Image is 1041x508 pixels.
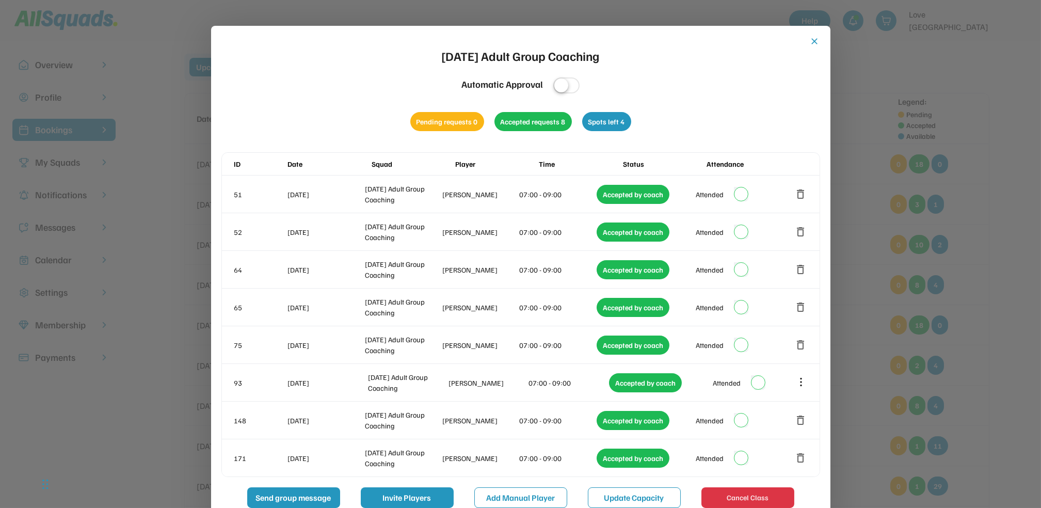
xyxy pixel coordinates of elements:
div: [DATE] [288,264,363,275]
div: [DATE] Adult Group Coaching [365,334,440,356]
div: Attendance [707,158,788,169]
div: 07:00 - 09:00 [520,453,595,464]
div: 07:00 - 09:00 [529,377,607,388]
div: Attended [696,189,724,200]
div: [PERSON_NAME] [442,453,518,464]
div: Squad [372,158,453,169]
div: [DATE] Adult Group Coaching [442,46,600,65]
button: delete [795,226,807,238]
div: Accepted by coach [597,298,669,317]
div: Player [455,158,537,169]
div: 65 [234,302,286,313]
div: 07:00 - 09:00 [520,340,595,351]
div: 93 [234,377,286,388]
div: [PERSON_NAME] [442,415,518,426]
button: delete [795,414,807,426]
div: 07:00 - 09:00 [520,227,595,237]
div: Attended [696,340,724,351]
div: 64 [234,264,286,275]
div: Attended [696,302,724,313]
div: 07:00 - 09:00 [520,189,595,200]
button: Invite Players [361,487,454,508]
div: 07:00 - 09:00 [520,302,595,313]
div: 07:00 - 09:00 [520,415,595,426]
div: Pending requests 0 [410,112,484,131]
div: Accepted by coach [597,336,669,355]
div: 75 [234,340,286,351]
div: Spots left 4 [582,112,631,131]
button: delete [795,263,807,276]
div: [DATE] Adult Group Coaching [365,259,440,280]
div: [DATE] Adult Group Coaching [365,447,440,469]
div: Attended [713,377,741,388]
button: delete [795,188,807,200]
div: [DATE] [288,189,363,200]
div: Attended [696,415,724,426]
div: Accepted by coach [597,260,669,279]
div: [PERSON_NAME] [442,264,518,275]
div: Accepted requests 8 [494,112,572,131]
div: Accepted by coach [597,185,669,204]
div: Status [623,158,704,169]
div: 07:00 - 09:00 [520,264,595,275]
div: Accepted by coach [609,373,682,392]
div: [DATE] Adult Group Coaching [368,372,446,393]
div: Accepted by coach [597,411,669,430]
div: Date [288,158,370,169]
div: Attended [696,227,724,237]
div: [DATE] Adult Group Coaching [365,183,440,205]
div: [PERSON_NAME] [442,227,518,237]
button: delete [795,452,807,464]
div: [DATE] Adult Group Coaching [365,409,440,431]
div: ID [234,158,286,169]
button: Send group message [247,487,340,508]
div: [PERSON_NAME] [442,189,518,200]
button: delete [795,339,807,351]
div: [PERSON_NAME] [449,377,527,388]
div: [DATE] [288,415,363,426]
div: Accepted by coach [597,449,669,468]
div: Attended [696,453,724,464]
button: Add Manual Player [474,487,567,508]
div: [PERSON_NAME] [442,340,518,351]
div: [DATE] Adult Group Coaching [365,221,440,243]
div: [DATE] [288,377,366,388]
div: Automatic Approval [461,77,543,91]
div: Accepted by coach [597,223,669,242]
div: Time [539,158,620,169]
div: [DATE] [288,453,363,464]
div: 171 [234,453,286,464]
div: [DATE] [288,340,363,351]
button: Cancel Class [701,487,794,508]
div: Attended [696,264,724,275]
button: Update Capacity [588,487,681,508]
button: delete [795,301,807,313]
div: [DATE] [288,302,363,313]
div: [DATE] [288,227,363,237]
button: close [810,36,820,46]
div: [DATE] Adult Group Coaching [365,296,440,318]
div: 148 [234,415,286,426]
div: 52 [234,227,286,237]
div: [PERSON_NAME] [442,302,518,313]
div: 51 [234,189,286,200]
